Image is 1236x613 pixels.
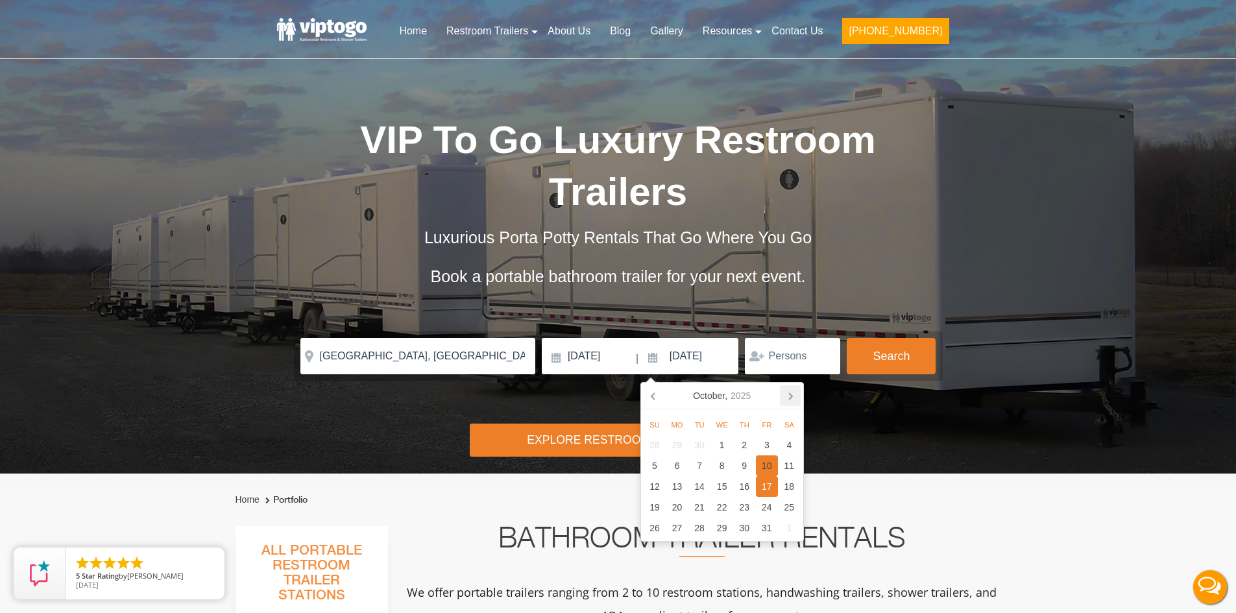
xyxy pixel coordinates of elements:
[644,435,666,455] div: 28
[640,17,693,45] a: Gallery
[778,455,801,476] div: 11
[360,118,876,213] span: VIP To Go Luxury Restroom Trailers
[778,435,801,455] div: 4
[688,518,711,538] div: 28
[76,580,99,590] span: [DATE]
[640,338,739,374] input: Pickup
[88,555,104,571] li: 
[82,571,119,581] span: Star Rating
[102,555,117,571] li: 
[538,17,600,45] a: About Us
[733,497,756,518] div: 23
[710,417,733,433] div: We
[756,518,779,538] div: 31
[688,497,711,518] div: 21
[644,417,666,433] div: Su
[75,555,90,571] li: 
[262,492,308,508] li: Portfolio
[842,18,949,44] button: [PHONE_NUMBER]
[778,476,801,497] div: 18
[424,228,812,246] span: Luxurious Porta Potty Rentals That Go Where You Go
[666,497,688,518] div: 20
[832,17,958,52] a: [PHONE_NUMBER]
[762,17,832,45] a: Contact Us
[666,476,688,497] div: 13
[756,455,779,476] div: 10
[470,424,766,457] div: Explore Restroom Trailers
[710,497,733,518] div: 22
[688,417,711,433] div: Tu
[300,338,535,374] input: Where do you need your restroom?
[644,476,666,497] div: 12
[666,455,688,476] div: 6
[710,518,733,538] div: 29
[847,338,936,374] button: Search
[756,435,779,455] div: 3
[644,497,666,518] div: 19
[600,17,640,45] a: Blog
[644,518,666,538] div: 26
[644,455,666,476] div: 5
[756,417,779,433] div: Fr
[76,571,80,581] span: 5
[389,17,437,45] a: Home
[666,417,688,433] div: Mo
[688,455,711,476] div: 7
[710,476,733,497] div: 15
[688,435,711,455] div: 30
[688,385,756,406] div: October,
[733,417,756,433] div: Th
[756,476,779,497] div: 17
[778,497,801,518] div: 25
[542,338,635,374] input: Delivery
[27,560,53,586] img: Review Rating
[733,455,756,476] div: 9
[430,267,805,285] span: Book a portable bathroom trailer for your next event.
[236,494,260,505] a: Home
[710,455,733,476] div: 8
[115,555,131,571] li: 
[778,518,801,538] div: 1
[666,435,688,455] div: 29
[406,526,999,557] h2: Bathroom Trailer Rentals
[778,417,801,433] div: Sa
[688,476,711,497] div: 14
[733,435,756,455] div: 2
[636,338,638,379] span: |
[666,518,688,538] div: 27
[129,555,145,571] li: 
[127,571,184,581] span: [PERSON_NAME]
[756,497,779,518] div: 24
[1184,561,1236,613] button: Live Chat
[733,476,756,497] div: 16
[437,17,538,45] a: Restroom Trailers
[710,435,733,455] div: 1
[693,17,762,45] a: Resources
[76,572,214,581] span: by
[745,338,840,374] input: Persons
[731,388,751,403] i: 2025
[733,518,756,538] div: 30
